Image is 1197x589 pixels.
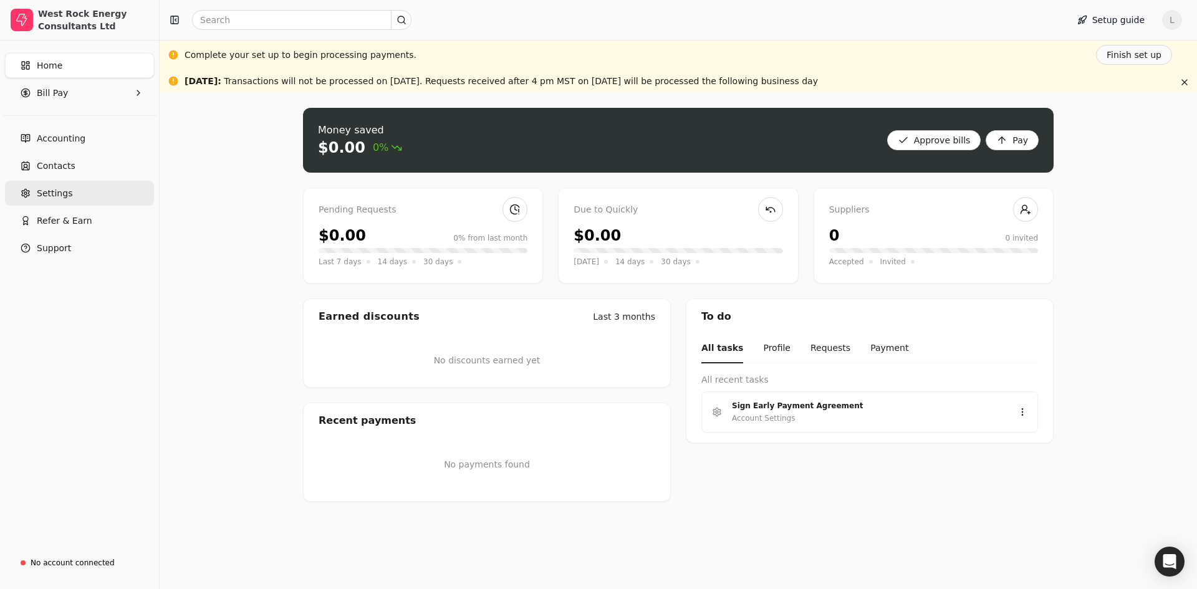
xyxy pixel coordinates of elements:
input: Search [192,10,411,30]
div: Last 3 months [593,310,655,323]
div: All recent tasks [701,373,1038,386]
div: $0.00 [319,224,366,247]
div: Pending Requests [319,203,527,217]
button: Pay [986,130,1039,150]
span: Last 7 days [319,256,362,268]
div: No discounts earned yet [434,334,541,387]
span: [DATE] : [185,76,221,86]
div: West Rock Energy Consultants Ltd [38,7,148,32]
span: Support [37,242,71,255]
div: Complete your set up to begin processing payments. [185,49,416,62]
div: Transactions will not be processed on [DATE]. Requests received after 4 pm MST on [DATE] will be ... [185,75,818,88]
a: Home [5,53,154,78]
span: Accepted [829,256,864,268]
a: Contacts [5,153,154,178]
button: Bill Pay [5,80,154,105]
div: 0 [829,224,840,247]
span: 14 days [615,256,645,268]
div: Earned discounts [319,309,420,324]
button: Approve bills [887,130,981,150]
a: Settings [5,181,154,206]
div: $0.00 [574,224,621,247]
button: Refer & Earn [5,208,154,233]
div: 0% from last month [453,232,527,244]
span: Contacts [37,160,75,173]
span: 30 days [661,256,690,268]
button: Profile [763,334,791,363]
button: L [1162,10,1182,30]
div: Due to Quickly [574,203,782,217]
div: $0.00 [318,138,365,158]
span: Bill Pay [37,87,68,100]
div: No account connected [31,557,115,568]
span: Settings [37,187,72,200]
button: All tasks [701,334,743,363]
a: No account connected [5,552,154,574]
span: Invited [880,256,906,268]
a: Accounting [5,126,154,151]
span: Accounting [37,132,85,145]
div: Suppliers [829,203,1038,217]
p: No payments found [319,458,655,471]
span: Refer & Earn [37,214,92,227]
div: To do [686,299,1053,334]
div: Sign Early Payment Agreement [732,400,997,412]
div: Money saved [318,123,402,138]
div: Account Settings [732,412,795,424]
button: Requests [810,334,850,363]
span: Home [37,59,62,72]
button: Support [5,236,154,261]
button: Payment [870,334,908,363]
span: 0% [373,140,402,155]
button: Finish set up [1096,45,1172,65]
div: Recent payments [304,403,670,438]
span: 14 days [378,256,407,268]
span: [DATE] [574,256,599,268]
button: Setup guide [1067,10,1155,30]
span: 30 days [423,256,453,268]
div: Open Intercom Messenger [1155,547,1185,577]
div: 0 invited [1005,232,1038,244]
